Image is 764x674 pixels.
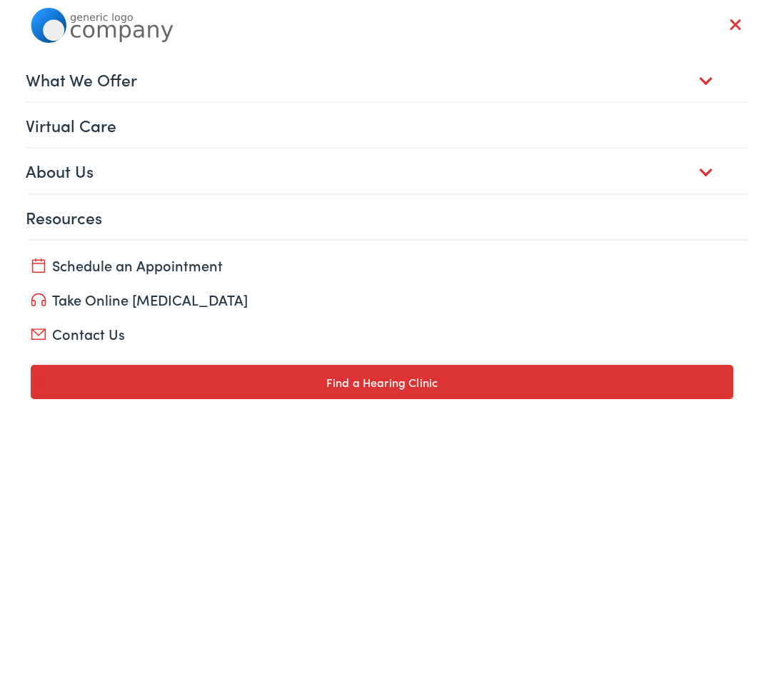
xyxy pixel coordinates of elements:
[31,365,733,399] a: Find a Hearing Clinic
[31,258,46,273] img: utility icon
[31,255,733,275] a: Schedule an Appointment
[26,149,748,193] a: About Us
[31,323,733,343] a: Contact Us
[26,195,748,239] a: Resources
[26,57,748,101] a: What We Offer
[31,289,733,309] a: Take Online [MEDICAL_DATA]
[31,376,46,391] img: utility icon
[31,293,46,307] img: utility icon
[31,328,46,340] img: utility icon
[26,103,748,147] a: Virtual Care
